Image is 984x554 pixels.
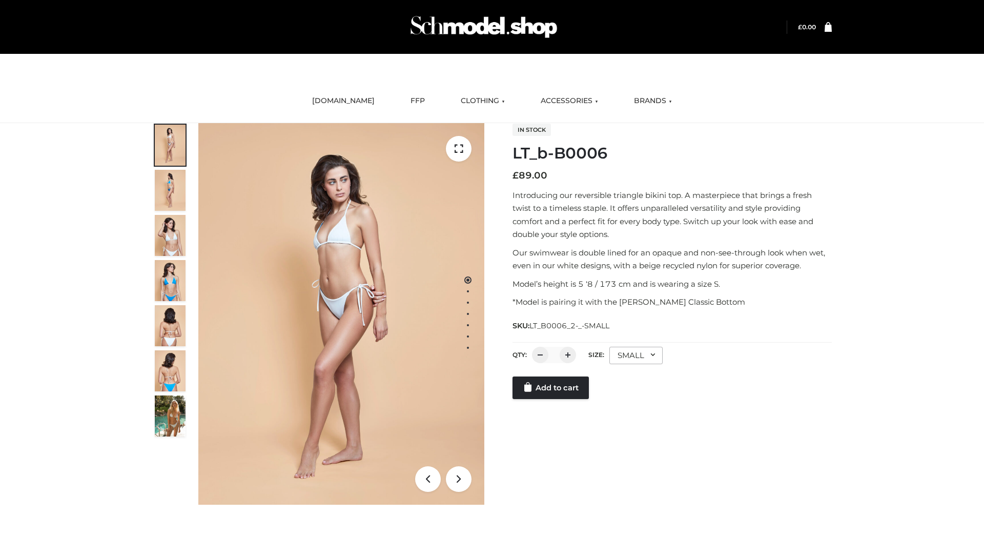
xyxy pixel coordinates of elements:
a: FFP [403,90,433,112]
img: ArielClassicBikiniTop_CloudNine_AzureSky_OW114ECO_8-scaled.jpg [155,350,186,391]
img: ArielClassicBikiniTop_CloudNine_AzureSky_OW114ECO_7-scaled.jpg [155,305,186,346]
span: SKU: [512,320,610,332]
a: Add to cart [512,377,589,399]
p: Our swimwear is double lined for an opaque and non-see-through look when wet, even in our white d... [512,246,832,272]
a: £0.00 [798,23,816,31]
a: CLOTHING [453,90,512,112]
img: Arieltop_CloudNine_AzureSky2.jpg [155,395,186,437]
bdi: 0.00 [798,23,816,31]
div: SMALL [609,347,663,364]
img: ArielClassicBikiniTop_CloudNine_AzureSky_OW114ECO_1 [198,123,484,505]
img: Schmodel Admin 964 [407,7,561,47]
a: BRANDS [626,90,680,112]
img: ArielClassicBikiniTop_CloudNine_AzureSky_OW114ECO_4-scaled.jpg [155,260,186,301]
span: In stock [512,124,551,136]
img: ArielClassicBikiniTop_CloudNine_AzureSky_OW114ECO_3-scaled.jpg [155,215,186,256]
span: LT_B0006_2-_-SMALL [529,321,609,330]
span: £ [512,170,519,181]
a: [DOMAIN_NAME] [304,90,382,112]
span: £ [798,23,802,31]
bdi: 89.00 [512,170,547,181]
p: *Model is pairing it with the [PERSON_NAME] Classic Bottom [512,295,832,309]
h1: LT_b-B0006 [512,144,832,163]
p: Introducing our reversible triangle bikini top. A masterpiece that brings a fresh twist to a time... [512,189,832,241]
label: QTY: [512,351,527,359]
img: ArielClassicBikiniTop_CloudNine_AzureSky_OW114ECO_1-scaled.jpg [155,125,186,166]
a: ACCESSORIES [533,90,606,112]
p: Model’s height is 5 ‘8 / 173 cm and is wearing a size S. [512,278,832,291]
label: Size: [588,351,604,359]
img: ArielClassicBikiniTop_CloudNine_AzureSky_OW114ECO_2-scaled.jpg [155,170,186,211]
